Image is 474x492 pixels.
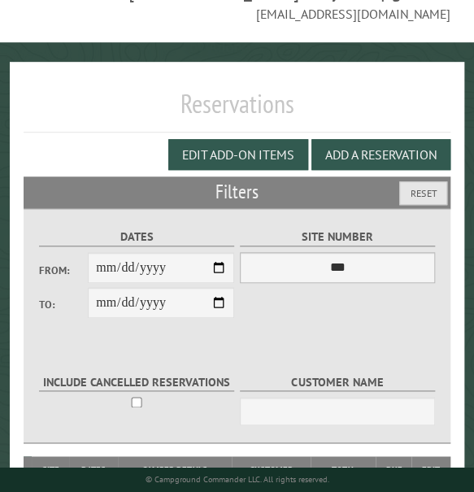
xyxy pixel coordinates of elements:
label: Include Cancelled Reservations [39,373,234,392]
label: Customer Name [240,373,435,392]
th: Customer [232,456,311,485]
button: Add a Reservation [311,139,450,170]
button: Reset [399,181,447,205]
th: Edit [411,456,450,485]
button: Edit Add-on Items [168,139,308,170]
label: From: [39,263,88,278]
label: Dates [39,228,234,246]
th: Dates [69,456,118,485]
th: Camper Details [118,456,232,485]
label: Site Number [240,228,435,246]
small: © Campground Commander LLC. All rights reserved. [145,474,328,485]
th: Due [376,456,411,485]
h1: Reservations [24,88,450,133]
th: Total [311,456,376,485]
th: Site [32,456,69,485]
h2: Filters [24,176,450,207]
label: To: [39,297,88,312]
